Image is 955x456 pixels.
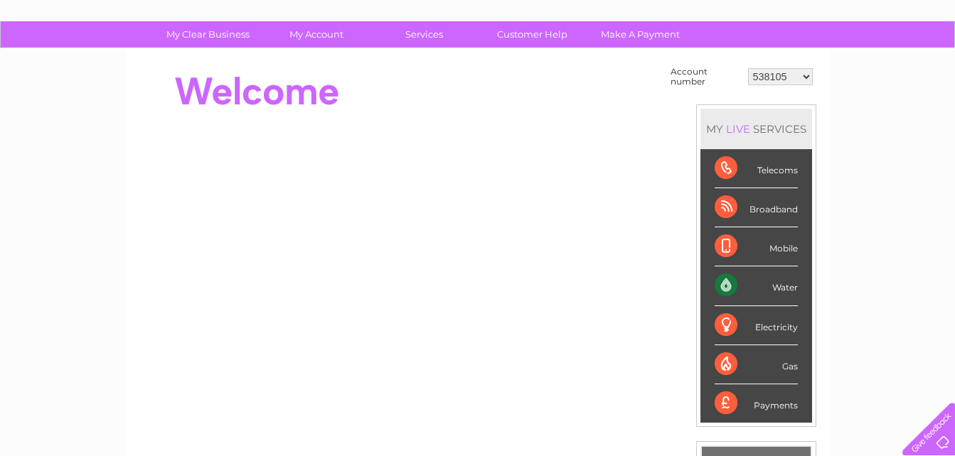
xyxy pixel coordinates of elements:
[715,227,798,266] div: Mobile
[715,188,798,227] div: Broadband
[705,60,732,71] a: Water
[257,21,375,48] a: My Account
[715,149,798,188] div: Telecoms
[149,21,267,48] a: My Clear Business
[715,384,798,423] div: Payments
[667,63,745,90] td: Account number
[366,21,483,48] a: Services
[33,37,106,80] img: logo.png
[723,122,753,136] div: LIVE
[142,8,814,69] div: Clear Business is a trading name of Verastar Limited (registered in [GEOGRAPHIC_DATA] No. 3667643...
[700,109,812,149] div: MY SERVICES
[780,60,823,71] a: Telecoms
[715,306,798,345] div: Electricity
[740,60,772,71] a: Energy
[474,21,591,48] a: Customer Help
[715,345,798,384] div: Gas
[860,60,895,71] a: Contact
[687,7,785,25] a: 0333 014 3131
[715,266,798,305] div: Water
[908,60,941,71] a: Log out
[831,60,852,71] a: Blog
[582,21,699,48] a: Make A Payment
